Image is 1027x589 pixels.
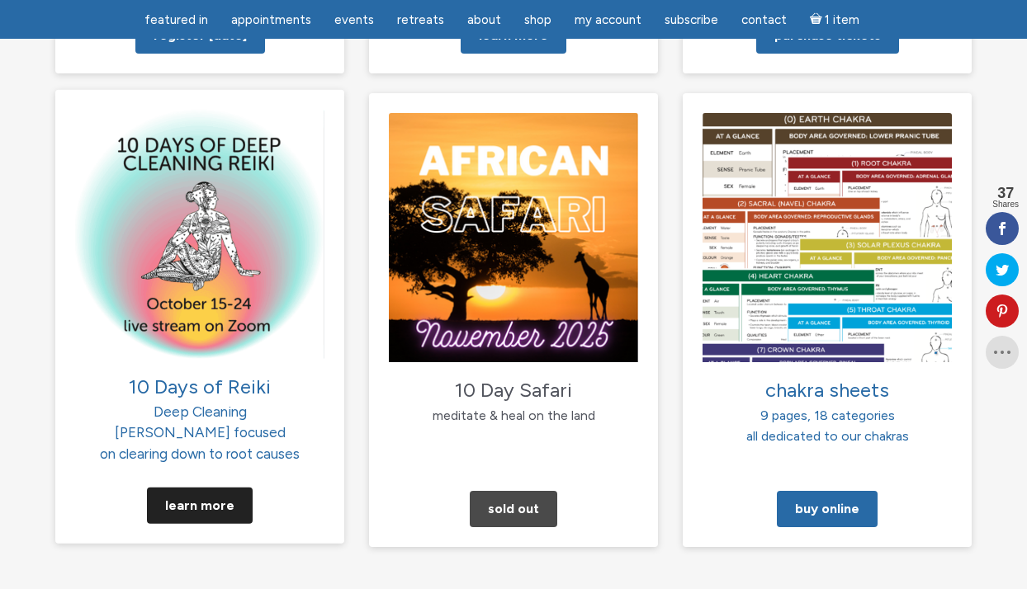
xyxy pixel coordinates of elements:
a: Subscribe [655,4,728,36]
a: Learn More [147,488,253,524]
a: Sold Out [470,491,557,527]
span: meditate & heal on the land [433,408,595,423]
span: 37 [992,186,1019,200]
i: Cart [810,12,826,27]
a: Shop [514,4,561,36]
a: About [457,4,511,36]
a: Appointments [221,4,321,36]
span: Deep Cleaning [PERSON_NAME] focused [115,379,286,441]
span: featured in [144,12,208,27]
span: 10 Days of Reiki [129,374,271,398]
span: 10 Day Safari [455,378,572,402]
span: Retreats [397,12,444,27]
span: 1 item [825,14,859,26]
a: Events [324,4,384,36]
a: Contact [731,4,797,36]
a: Cart1 item [800,2,870,36]
a: featured in [135,4,218,36]
span: 9 pages, 18 categories [760,408,895,423]
span: About [467,12,501,27]
span: Appointments [231,12,311,27]
span: Contact [741,12,787,27]
span: Subscribe [665,12,718,27]
span: Events [334,12,374,27]
span: chakra sheets [765,378,889,402]
span: on clearing down to root causes [100,445,300,461]
a: My Account [565,4,651,36]
span: Shares [992,200,1019,209]
span: all dedicated to our chakras [746,428,909,444]
span: My Account [575,12,641,27]
a: Buy Online [777,491,878,527]
span: Shop [524,12,551,27]
a: Retreats [387,4,454,36]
